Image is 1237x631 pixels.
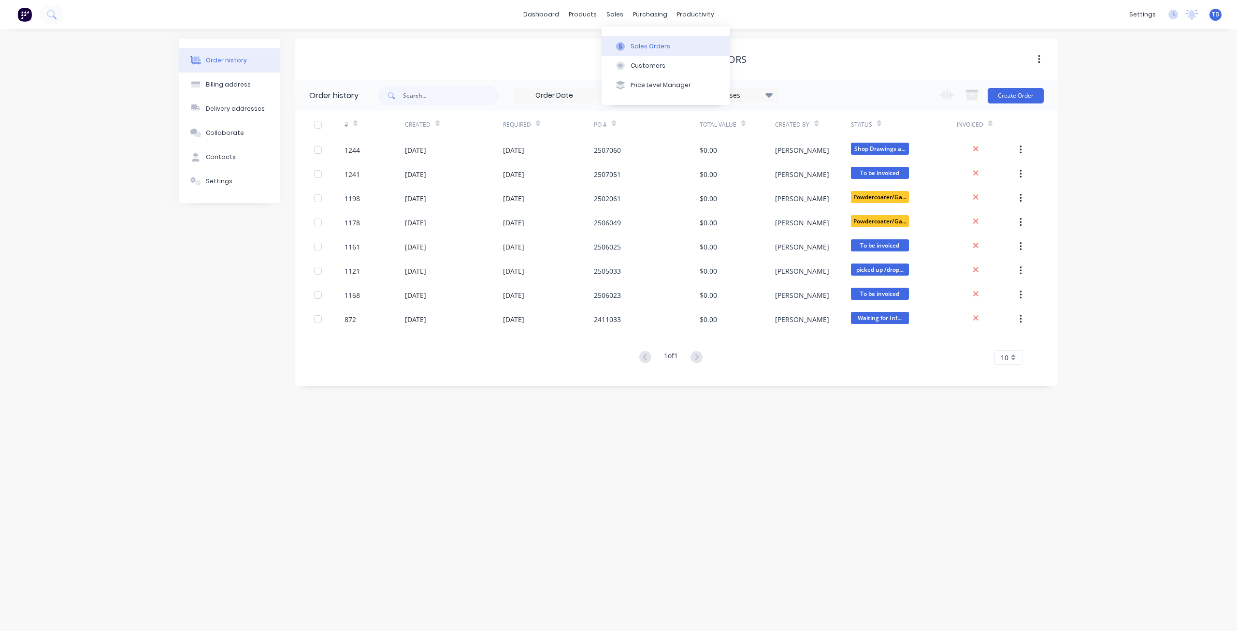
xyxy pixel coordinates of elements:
div: purchasing [628,7,672,22]
div: Total Value [700,120,736,129]
span: Shop Drawings a... [851,143,909,155]
div: [PERSON_NAME] [775,290,829,300]
div: Required [503,111,594,138]
button: Customers [602,56,730,75]
div: 1241 [345,169,360,179]
div: $0.00 [700,266,717,276]
div: [DATE] [405,218,426,228]
span: Powdercoater/Ga... [851,215,909,227]
div: [DATE] [503,193,524,204]
input: Search... [403,86,499,105]
div: [PERSON_NAME] [775,266,829,276]
div: Sales Orders [631,42,670,51]
div: Order history [206,56,247,65]
div: productivity [672,7,719,22]
span: picked up /drop... [851,264,909,276]
div: [DATE] [405,290,426,300]
div: 1244 [345,145,360,155]
div: [DATE] [503,169,524,179]
div: Created [405,120,431,129]
div: Status [851,111,957,138]
div: [DATE] [405,242,426,252]
div: 1121 [345,266,360,276]
div: Status [851,120,872,129]
div: 2507060 [594,145,621,155]
div: Created By [775,120,809,129]
div: Invoiced [957,111,1017,138]
div: Settings [206,177,232,186]
div: Created [405,111,503,138]
div: [PERSON_NAME] [775,218,829,228]
div: $0.00 [700,193,717,204]
div: $0.00 [700,145,717,155]
div: settings [1124,7,1161,22]
button: Settings [179,169,280,193]
div: Contacts [206,153,236,161]
div: $0.00 [700,290,717,300]
div: [PERSON_NAME] [775,169,829,179]
div: [DATE] [405,169,426,179]
span: Powdercoater/Ga... [851,191,909,203]
div: 2411033 [594,314,621,324]
div: 1168 [345,290,360,300]
div: Collaborate [206,129,244,137]
button: Collaborate [179,121,280,145]
div: [DATE] [503,266,524,276]
div: 2506049 [594,218,621,228]
div: PO # [594,120,607,129]
div: 2507051 [594,169,621,179]
div: Customers [631,61,665,70]
span: Waiting for Inf... [851,312,909,324]
div: [DATE] [405,314,426,324]
div: [DATE] [503,218,524,228]
button: Sales Orders [602,36,730,56]
div: [DATE] [503,145,524,155]
span: To be invoiced [851,239,909,251]
span: To be invoiced [851,288,909,300]
div: 1178 [345,218,360,228]
div: [PERSON_NAME] [775,242,829,252]
div: 872 [345,314,356,324]
div: $0.00 [700,169,717,179]
div: Delivery addresses [206,104,265,113]
div: $0.00 [700,218,717,228]
div: 1161 [345,242,360,252]
img: Factory [17,7,32,22]
button: Price Level Manager [602,75,730,95]
div: $0.00 [700,242,717,252]
span: 10 [1001,352,1008,363]
button: Contacts [179,145,280,169]
div: 2506023 [594,290,621,300]
div: sales [602,7,628,22]
div: [DATE] [405,193,426,204]
div: 2505033 [594,266,621,276]
div: [PERSON_NAME] [775,314,829,324]
div: $0.00 [700,314,717,324]
div: [DATE] [503,314,524,324]
div: # [345,120,348,129]
span: TD [1212,10,1220,19]
div: [PERSON_NAME] [775,193,829,204]
button: Delivery addresses [179,97,280,121]
div: [DATE] [405,145,426,155]
button: Create Order [988,88,1044,103]
div: # [345,111,405,138]
div: [DATE] [503,242,524,252]
div: Order history [309,90,359,102]
span: To be invoiced [851,167,909,179]
div: 1 of 1 [664,351,678,365]
div: 2502061 [594,193,621,204]
div: 1198 [345,193,360,204]
button: Billing address [179,73,280,97]
div: Invoiced [957,120,983,129]
button: Order history [179,48,280,73]
div: PO # [594,111,700,138]
div: Billing address [206,80,251,89]
div: 2506025 [594,242,621,252]
div: [PERSON_NAME] [775,145,829,155]
div: products [564,7,602,22]
div: Required [503,120,531,129]
a: dashboard [518,7,564,22]
input: Order Date [514,88,595,103]
div: Created By [775,111,850,138]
